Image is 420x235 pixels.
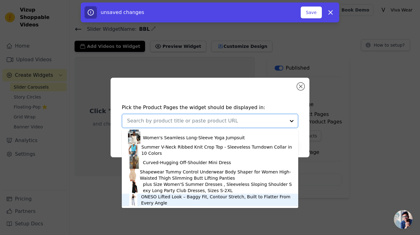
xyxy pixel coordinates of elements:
[128,156,140,169] img: product thumbnail
[301,7,322,18] button: Save
[394,210,413,229] a: Open chat
[128,169,137,181] img: product thumbnail
[143,135,245,141] div: Women's Seamless Long-Sleeve Yoga Jumpsuit
[143,159,231,166] div: Curved-Hugging Off-Shoulder Mini Dress
[128,181,140,194] img: product thumbnail
[128,194,139,206] img: product thumbnail
[122,104,298,111] h4: Pick the Product Pages the widget should be displayed in:
[141,144,292,156] div: Summer V-Neck Ribbed Knit Crop Top - Sleeveless Turndown Collar in 10 Colors
[297,83,304,90] button: Close modal
[128,131,140,144] img: product thumbnail
[143,181,292,194] div: plus Size Women'S Summer Dresses , Sleeveless Sloping Shoulder Sexy Long Party Club Dresses, Size...
[127,117,285,125] input: Search by product title or paste product URL
[128,144,139,156] img: product thumbnail
[101,9,144,15] span: unsaved changes
[140,169,292,181] div: Shapewear Tummy Control Underwear Body Shaper for Women High-Waisted Thigh Slimming Butt Lifting ...
[141,194,292,206] div: ONESO Lifted Look – Baggy Fit, Contour Stretch, Built to Flatter From Every Angle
